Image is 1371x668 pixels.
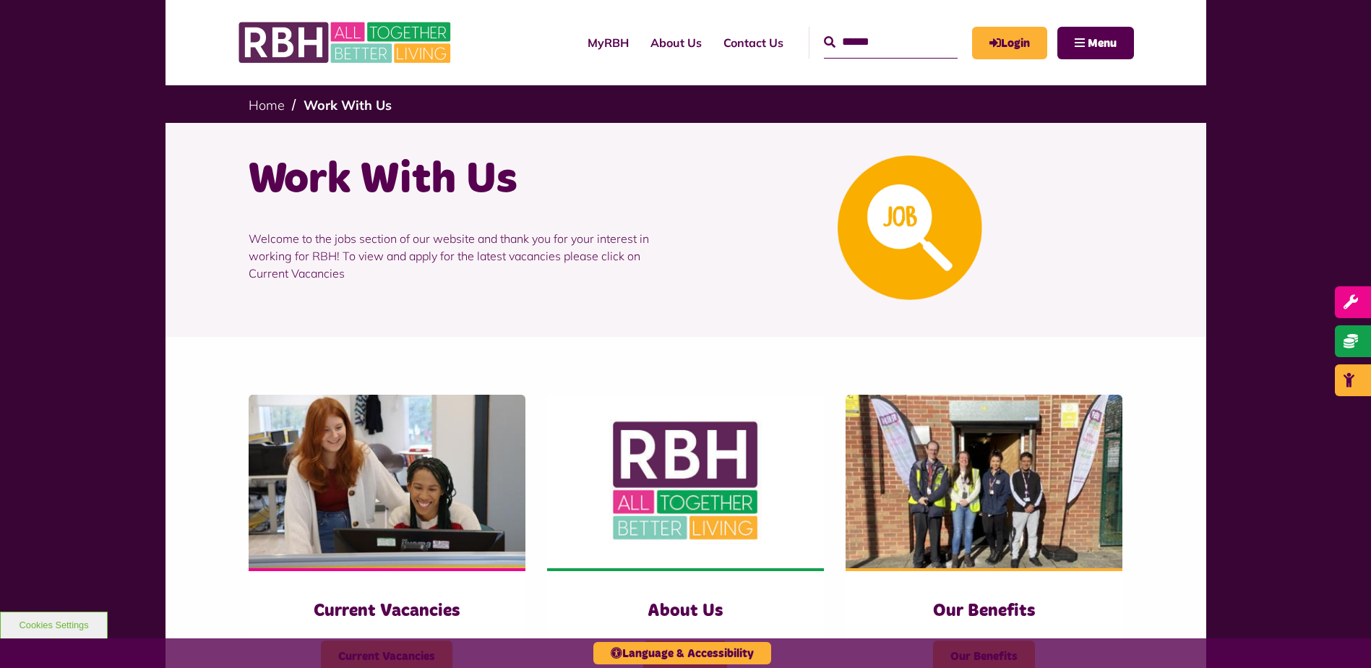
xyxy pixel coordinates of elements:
[593,642,771,664] button: Language & Accessibility
[713,23,794,62] a: Contact Us
[874,600,1093,622] h3: Our Benefits
[577,23,640,62] a: MyRBH
[846,395,1122,568] img: Dropinfreehold2
[1088,38,1117,49] span: Menu
[1306,603,1371,668] iframe: Netcall Web Assistant for live chat
[640,23,713,62] a: About Us
[249,97,285,114] a: Home
[238,14,455,71] img: RBH
[278,600,497,622] h3: Current Vacancies
[249,395,525,568] img: IMG 1470
[1057,27,1134,59] button: Navigation
[576,600,795,622] h3: About Us
[972,27,1047,59] a: MyRBH
[249,208,675,304] p: Welcome to the jobs section of our website and thank you for your interest in working for RBH! To...
[838,155,982,300] img: Looking For A Job
[547,395,824,568] img: RBH Logo Social Media 480X360 (1)
[249,152,675,208] h1: Work With Us
[304,97,392,114] a: Work With Us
